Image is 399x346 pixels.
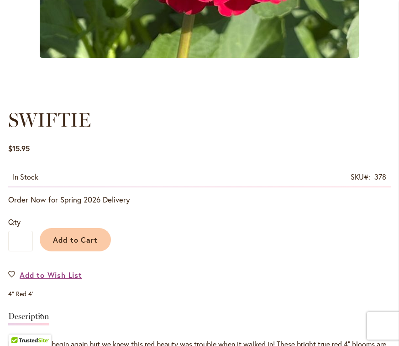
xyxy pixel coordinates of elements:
[8,312,49,325] a: Description
[40,228,111,251] button: Add to Cart
[13,172,38,182] div: Availability
[20,270,82,280] span: Add to Wish List
[8,108,91,132] span: SWIFTIE
[8,270,82,280] a: Add to Wish List
[8,194,391,205] p: Order Now for Spring 2026 Delivery
[351,172,370,181] strong: SKU
[8,217,21,227] span: Qty
[374,172,386,182] div: 378
[13,172,38,181] span: In stock
[7,314,32,339] iframe: Launch Accessibility Center
[8,289,391,298] p: 4” Red 4’
[53,235,98,245] span: Add to Cart
[8,144,30,153] span: $15.95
